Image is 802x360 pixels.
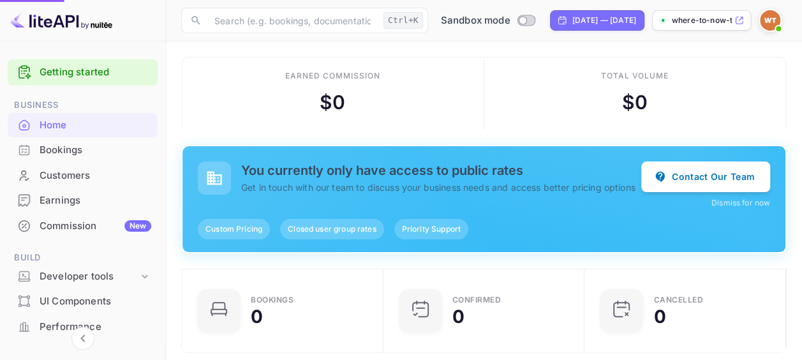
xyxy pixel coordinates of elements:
[641,161,770,192] button: Contact Our Team
[241,181,641,194] p: Get in touch with our team to discuss your business needs and access better pricing options
[8,138,158,163] div: Bookings
[71,327,94,350] button: Collapse navigation
[8,289,158,314] div: UI Components
[572,15,636,26] div: [DATE] — [DATE]
[40,269,138,284] div: Developer tools
[8,315,158,338] a: Performance
[8,163,158,188] div: Customers
[8,289,158,313] a: UI Components
[8,214,158,237] a: CommissionNew
[8,98,158,112] span: Business
[8,315,158,340] div: Performance
[40,118,151,133] div: Home
[760,10,780,31] img: Where to Now Travel
[653,308,665,326] div: 0
[441,13,510,28] span: Sandbox mode
[8,163,158,187] a: Customers
[8,251,158,265] span: Build
[8,214,158,239] div: CommissionNew
[207,8,378,33] input: Search (e.g. bookings, documentation)
[711,197,770,209] button: Dismiss for now
[8,59,158,86] div: Getting started
[622,88,648,117] div: $ 0
[394,223,468,235] span: Priority Support
[40,193,151,208] div: Earnings
[40,219,151,234] div: Commission
[452,296,501,304] div: Confirmed
[285,70,380,82] div: Earned commission
[8,113,158,137] a: Home
[198,223,270,235] span: Custom Pricing
[672,15,732,26] p: where-to-now-travel-f0...
[600,70,669,82] div: Total volume
[10,10,112,31] img: LiteAPI logo
[40,169,151,183] div: Customers
[8,138,158,161] a: Bookings
[40,65,151,80] a: Getting started
[452,308,464,326] div: 0
[8,113,158,138] div: Home
[40,320,151,334] div: Performance
[8,188,158,212] a: Earnings
[383,12,423,29] div: Ctrl+K
[8,188,158,213] div: Earnings
[280,223,383,235] span: Closed user group rates
[436,13,540,28] div: Switch to Production mode
[653,296,703,304] div: CANCELLED
[8,266,158,288] div: Developer tools
[40,143,151,158] div: Bookings
[251,308,263,326] div: 0
[251,296,293,304] div: Bookings
[241,163,641,178] h5: You currently only have access to public rates
[124,220,151,232] div: New
[40,294,151,309] div: UI Components
[320,88,345,117] div: $ 0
